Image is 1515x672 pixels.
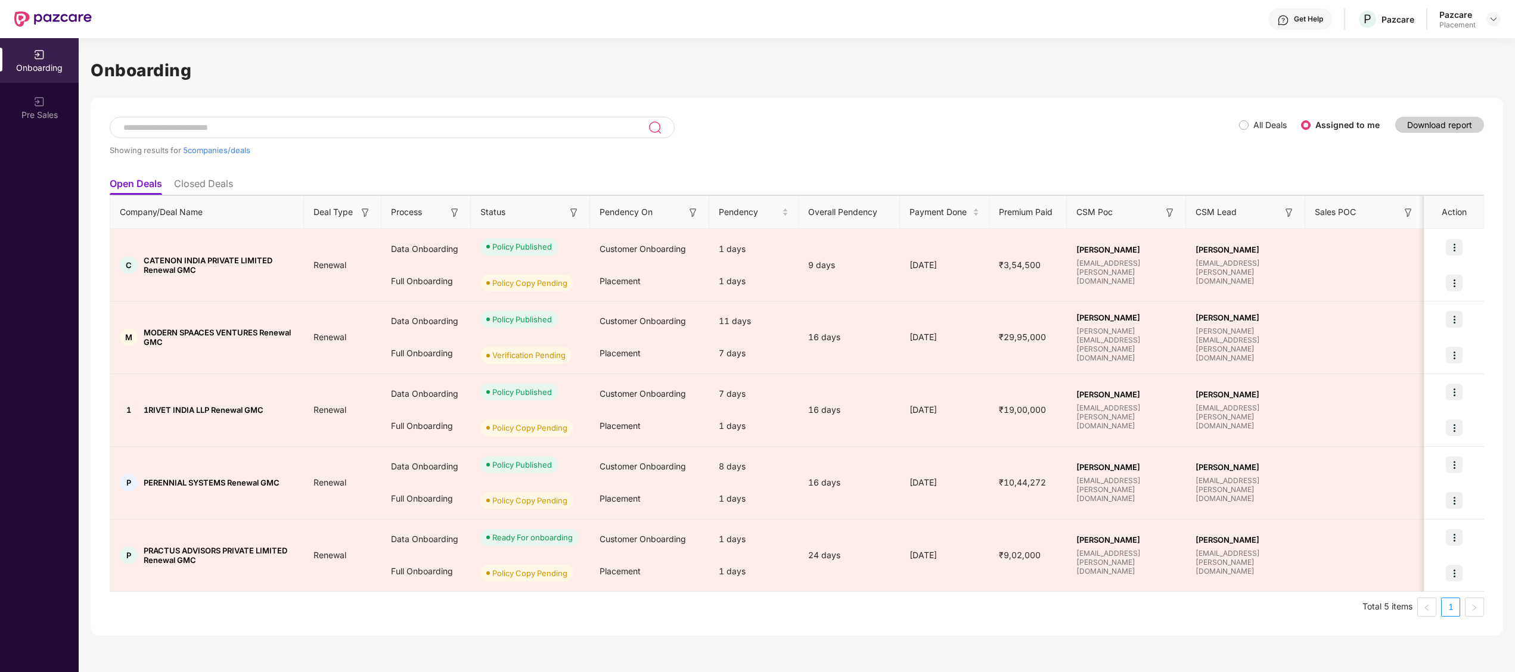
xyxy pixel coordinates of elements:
[33,49,45,61] img: svg+xml;base64,PHN2ZyB3aWR0aD0iMjAiIGhlaWdodD0iMjAiIHZpZXdCb3g9IjAgMCAyMCAyMCIgZmlsbD0ibm9uZSIgeG...
[600,566,641,576] span: Placement
[1424,196,1484,229] th: Action
[492,531,573,543] div: Ready For onboarding
[304,332,356,342] span: Renewal
[900,196,989,229] th: Payment Done
[1196,390,1296,399] span: [PERSON_NAME]
[709,337,799,369] div: 7 days
[600,461,686,471] span: Customer Onboarding
[1423,604,1430,611] span: left
[174,178,233,195] li: Closed Deals
[1076,462,1176,472] span: [PERSON_NAME]
[1446,565,1463,581] img: icon
[1471,604,1478,611] span: right
[989,477,1055,487] span: ₹10,44,272
[33,96,45,108] img: svg+xml;base64,PHN2ZyB3aWR0aD0iMjAiIGhlaWdodD0iMjAiIHZpZXdCb3g9IjAgMCAyMCAyMCIgZmlsbD0ibm9uZSIgeG...
[1446,275,1463,291] img: icon
[600,421,641,431] span: Placement
[1465,598,1484,617] li: Next Page
[1446,311,1463,328] img: icon
[709,233,799,265] div: 1 days
[120,474,138,491] div: P
[600,534,686,544] span: Customer Onboarding
[568,207,580,219] img: svg+xml;base64,PHN2ZyB3aWR0aD0iMTYiIGhlaWdodD0iMTYiIHZpZXdCb3g9IjAgMCAxNiAxNiIgZmlsbD0ibm9uZSIgeG...
[709,410,799,442] div: 1 days
[1076,476,1176,503] span: [EMAIL_ADDRESS][PERSON_NAME][DOMAIN_NAME]
[709,196,799,229] th: Pendency
[381,337,471,369] div: Full Onboarding
[492,313,552,325] div: Policy Published
[1196,326,1296,362] span: [PERSON_NAME][EMAIL_ADDRESS][PERSON_NAME][DOMAIN_NAME]
[600,316,686,326] span: Customer Onboarding
[1076,535,1176,545] span: [PERSON_NAME]
[709,305,799,337] div: 11 days
[381,450,471,483] div: Data Onboarding
[14,11,92,27] img: New Pazcare Logo
[492,386,552,398] div: Policy Published
[709,265,799,297] div: 1 days
[709,378,799,410] div: 7 days
[1446,384,1463,400] img: icon
[1164,207,1176,219] img: svg+xml;base64,PHN2ZyB3aWR0aD0iMTYiIGhlaWdodD0iMTYiIHZpZXdCb3g9IjAgMCAxNiAxNiIgZmlsbD0ibm9uZSIgeG...
[1196,476,1296,503] span: [EMAIL_ADDRESS][PERSON_NAME][DOMAIN_NAME]
[799,259,900,272] div: 9 days
[1362,598,1412,617] li: Total 5 items
[110,196,304,229] th: Company/Deal Name
[1076,259,1176,285] span: [EMAIL_ADDRESS][PERSON_NAME][DOMAIN_NAME]
[989,260,1050,270] span: ₹3,54,500
[900,259,989,272] div: [DATE]
[110,145,1239,155] div: Showing results for
[600,206,653,219] span: Pendency On
[110,178,162,195] li: Open Deals
[1076,549,1176,575] span: [EMAIL_ADDRESS][PERSON_NAME][DOMAIN_NAME]
[492,459,552,471] div: Policy Published
[480,206,505,219] span: Status
[1277,14,1289,26] img: svg+xml;base64,PHN2ZyBpZD0iSGVscC0zMngzMiIgeG1sbnM9Imh0dHA6Ly93d3cudzMub3JnLzIwMDAvc3ZnIiB3aWR0aD...
[1196,245,1296,254] span: [PERSON_NAME]
[1196,462,1296,472] span: [PERSON_NAME]
[120,401,138,419] div: 1
[1439,20,1476,30] div: Placement
[1315,206,1356,219] span: Sales POC
[799,331,900,344] div: 16 days
[989,550,1050,560] span: ₹9,02,000
[381,555,471,587] div: Full Onboarding
[492,422,567,434] div: Policy Copy Pending
[600,388,686,399] span: Customer Onboarding
[492,567,567,579] div: Policy Copy Pending
[144,478,280,487] span: PERENNIAL SYSTEMS Renewal GMC
[600,244,686,254] span: Customer Onboarding
[381,523,471,555] div: Data Onboarding
[1446,492,1463,509] img: icon
[120,546,138,564] div: P
[989,405,1055,415] span: ₹19,00,000
[492,241,552,253] div: Policy Published
[313,206,353,219] span: Deal Type
[381,265,471,297] div: Full Onboarding
[381,410,471,442] div: Full Onboarding
[709,450,799,483] div: 8 days
[900,403,989,416] div: [DATE]
[381,233,471,265] div: Data Onboarding
[1402,207,1414,219] img: svg+xml;base64,PHN2ZyB3aWR0aD0iMTYiIGhlaWdodD0iMTYiIHZpZXdCb3g9IjAgMCAxNiAxNiIgZmlsbD0ibm9uZSIgeG...
[799,196,900,229] th: Overall Pendency
[600,348,641,358] span: Placement
[144,546,294,565] span: PRACTUS ADVISORS PRIVATE LIMITED Renewal GMC
[1076,390,1176,399] span: [PERSON_NAME]
[492,277,567,289] div: Policy Copy Pending
[1417,598,1436,617] li: Previous Page
[600,493,641,503] span: Placement
[183,145,250,155] span: 5 companies/deals
[304,477,356,487] span: Renewal
[144,328,294,347] span: MODERN SPAACES VENTURES Renewal GMC
[1465,598,1484,617] button: right
[144,405,263,415] span: 1RIVET INDIA LLP Renewal GMC
[91,57,1503,83] h1: Onboarding
[1076,403,1176,430] span: [EMAIL_ADDRESS][PERSON_NAME][DOMAIN_NAME]
[144,256,294,275] span: CATENON INDIA PRIVATE LIMITED Renewal GMC
[799,403,900,416] div: 16 days
[1253,120,1287,130] label: All Deals
[1439,9,1476,20] div: Pazcare
[989,196,1067,229] th: Premium Paid
[1196,535,1296,545] span: [PERSON_NAME]
[900,331,989,344] div: [DATE]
